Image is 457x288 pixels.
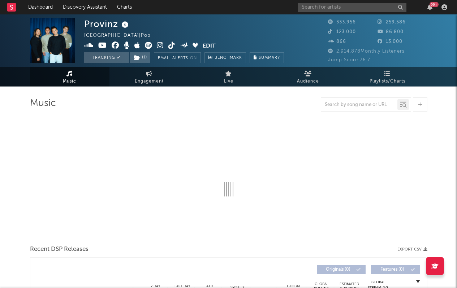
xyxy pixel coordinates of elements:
input: Search for artists [298,3,406,12]
span: Features ( 0 ) [376,267,409,272]
span: 333.956 [328,20,356,25]
a: Benchmark [204,52,246,63]
span: Live [224,77,233,86]
span: 259.586 [378,20,406,25]
input: Search by song name or URL [321,102,397,108]
em: On [190,56,197,60]
button: Summary [250,52,284,63]
button: (1) [130,52,150,63]
span: Engagement [135,77,164,86]
a: Music [30,67,109,87]
button: Originals(0) [317,265,366,274]
span: 13.000 [378,39,402,44]
div: Provinz [84,18,130,30]
button: Edit [203,42,216,51]
span: Jump Score: 76.7 [328,58,370,62]
span: Originals ( 0 ) [322,267,355,272]
span: 123.000 [328,30,356,34]
span: Summary [259,56,280,60]
button: Export CSV [397,247,427,252]
button: Tracking [84,52,129,63]
span: Benchmark [215,54,242,62]
span: Recent DSP Releases [30,245,89,254]
a: Playlists/Charts [348,67,427,87]
span: Audience [297,77,319,86]
div: [GEOGRAPHIC_DATA] | Pop [84,31,159,40]
button: Email AlertsOn [154,52,201,63]
a: Engagement [109,67,189,87]
button: 99+ [427,4,432,10]
span: 2.914.878 Monthly Listeners [328,49,405,54]
div: 99 + [430,2,439,7]
span: 86.800 [378,30,404,34]
a: Live [189,67,268,87]
span: ( 1 ) [129,52,151,63]
button: Features(0) [371,265,420,274]
span: Music [63,77,76,86]
span: Playlists/Charts [370,77,405,86]
span: 866 [328,39,346,44]
a: Audience [268,67,348,87]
